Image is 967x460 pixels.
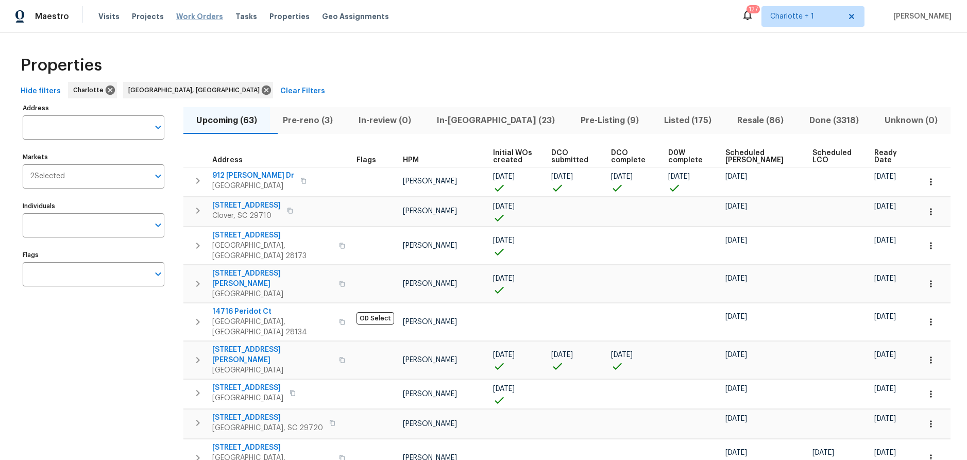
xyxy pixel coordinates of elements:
[151,169,165,183] button: Open
[23,203,164,209] label: Individuals
[403,157,419,164] span: HPM
[725,237,747,244] span: [DATE]
[212,241,333,261] span: [GEOGRAPHIC_DATA], [GEOGRAPHIC_DATA] 28173
[725,149,795,164] span: Scheduled [PERSON_NAME]
[212,393,283,403] span: [GEOGRAPHIC_DATA]
[23,105,164,111] label: Address
[403,420,457,428] span: [PERSON_NAME]
[357,157,376,164] span: Flags
[21,85,61,98] span: Hide filters
[212,211,281,221] span: Clover, SC 29710
[357,312,394,325] span: OD Select
[725,275,747,282] span: [DATE]
[151,267,165,281] button: Open
[889,11,952,22] span: [PERSON_NAME]
[731,113,790,128] span: Resale (86)
[668,149,708,164] span: D0W complete
[493,351,515,359] span: [DATE]
[611,351,633,359] span: [DATE]
[874,449,896,456] span: [DATE]
[493,203,515,210] span: [DATE]
[874,385,896,393] span: [DATE]
[403,178,457,185] span: [PERSON_NAME]
[235,13,257,20] span: Tasks
[98,11,120,22] span: Visits
[725,415,747,422] span: [DATE]
[21,60,102,71] span: Properties
[493,173,515,180] span: [DATE]
[749,4,758,14] div: 127
[212,345,333,365] span: [STREET_ADDRESS][PERSON_NAME]
[269,11,310,22] span: Properties
[725,173,747,180] span: [DATE]
[212,181,294,191] span: [GEOGRAPHIC_DATA]
[874,203,896,210] span: [DATE]
[874,149,902,164] span: Ready Date
[212,289,333,299] span: [GEOGRAPHIC_DATA]
[212,171,294,181] span: 912 [PERSON_NAME] Dr
[803,113,866,128] span: Done (3318)
[276,82,329,101] button: Clear Filters
[322,11,389,22] span: Geo Assignments
[151,218,165,232] button: Open
[276,113,340,128] span: Pre-reno (3)
[68,82,117,98] div: Charlotte
[493,275,515,282] span: [DATE]
[493,237,515,244] span: [DATE]
[23,252,164,258] label: Flags
[874,173,896,180] span: [DATE]
[812,449,834,456] span: [DATE]
[352,113,418,128] span: In-review (0)
[403,318,457,326] span: [PERSON_NAME]
[212,383,283,393] span: [STREET_ADDRESS]
[770,11,841,22] span: Charlotte + 1
[493,149,534,164] span: Initial WOs created
[874,237,896,244] span: [DATE]
[551,173,573,180] span: [DATE]
[35,11,69,22] span: Maestro
[212,230,333,241] span: [STREET_ADDRESS]
[403,280,457,287] span: [PERSON_NAME]
[725,351,747,359] span: [DATE]
[430,113,562,128] span: In-[GEOGRAPHIC_DATA] (23)
[280,85,325,98] span: Clear Filters
[551,149,593,164] span: DCO submitted
[212,442,333,453] span: [STREET_ADDRESS]
[151,120,165,134] button: Open
[30,172,65,181] span: 2 Selected
[176,11,223,22] span: Work Orders
[725,203,747,210] span: [DATE]
[212,306,333,317] span: 14716 Peridot Ct
[212,157,243,164] span: Address
[16,82,65,101] button: Hide filters
[128,85,264,95] span: [GEOGRAPHIC_DATA], [GEOGRAPHIC_DATA]
[190,113,264,128] span: Upcoming (63)
[132,11,164,22] span: Projects
[657,113,718,128] span: Listed (175)
[874,415,896,422] span: [DATE]
[878,113,944,128] span: Unknown (0)
[874,313,896,320] span: [DATE]
[551,351,573,359] span: [DATE]
[212,423,323,433] span: [GEOGRAPHIC_DATA], SC 29720
[73,85,108,95] span: Charlotte
[725,313,747,320] span: [DATE]
[212,365,333,376] span: [GEOGRAPHIC_DATA]
[403,208,457,215] span: [PERSON_NAME]
[123,82,273,98] div: [GEOGRAPHIC_DATA], [GEOGRAPHIC_DATA]
[212,317,333,337] span: [GEOGRAPHIC_DATA], [GEOGRAPHIC_DATA] 28134
[725,449,747,456] span: [DATE]
[212,200,281,211] span: [STREET_ADDRESS]
[212,413,323,423] span: [STREET_ADDRESS]
[574,113,646,128] span: Pre-Listing (9)
[725,385,747,393] span: [DATE]
[403,242,457,249] span: [PERSON_NAME]
[493,385,515,393] span: [DATE]
[611,173,633,180] span: [DATE]
[874,351,896,359] span: [DATE]
[874,275,896,282] span: [DATE]
[23,154,164,160] label: Markets
[668,173,690,180] span: [DATE]
[611,149,651,164] span: DCO complete
[212,268,333,289] span: [STREET_ADDRESS][PERSON_NAME]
